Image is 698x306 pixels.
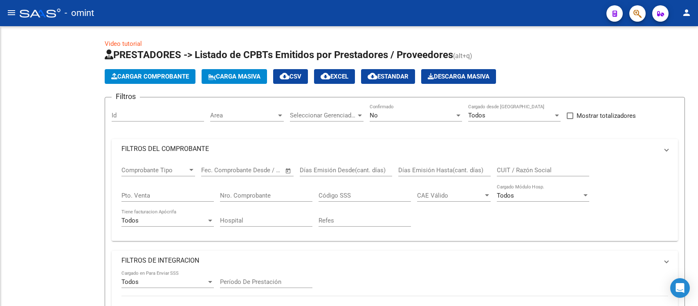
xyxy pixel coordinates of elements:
mat-expansion-panel-header: FILTROS DE INTEGRACION [112,251,678,270]
a: Video tutorial [105,40,142,47]
mat-icon: cloud_download [368,71,377,81]
div: FILTROS DEL COMPROBANTE [112,159,678,241]
button: Descarga Masiva [421,69,496,84]
mat-icon: menu [7,8,16,18]
button: Cargar Comprobante [105,69,195,84]
span: No [370,112,378,119]
button: Estandar [361,69,415,84]
span: Comprobante Tipo [121,166,188,174]
span: Carga Masiva [208,73,260,80]
input: Start date [201,166,228,174]
span: Estandar [368,73,408,80]
mat-icon: cloud_download [280,71,290,81]
span: - omint [65,4,94,22]
span: PRESTADORES -> Listado de CPBTs Emitidos por Prestadores / Proveedores [105,49,453,61]
button: Open calendar [284,166,293,175]
span: CSV [280,73,301,80]
app-download-masive: Descarga masiva de comprobantes (adjuntos) [421,69,496,84]
span: Todos [121,278,139,286]
mat-expansion-panel-header: FILTROS DEL COMPROBANTE [112,139,678,159]
span: EXCEL [321,73,348,80]
span: Mostrar totalizadores [577,111,636,121]
span: CAE Válido [417,192,483,199]
button: EXCEL [314,69,355,84]
span: (alt+q) [453,52,472,60]
span: Area [210,112,276,119]
span: Cargar Comprobante [111,73,189,80]
button: Carga Masiva [202,69,267,84]
span: Todos [468,112,485,119]
input: End date [235,166,275,174]
mat-icon: person [682,8,691,18]
button: CSV [273,69,308,84]
h3: Filtros [112,91,140,102]
mat-panel-title: FILTROS DEL COMPROBANTE [121,144,658,153]
mat-panel-title: FILTROS DE INTEGRACION [121,256,658,265]
span: Todos [121,217,139,224]
span: Seleccionar Gerenciador [290,112,356,119]
div: Open Intercom Messenger [670,278,690,298]
span: Todos [497,192,514,199]
span: Descarga Masiva [428,73,489,80]
mat-icon: cloud_download [321,71,330,81]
